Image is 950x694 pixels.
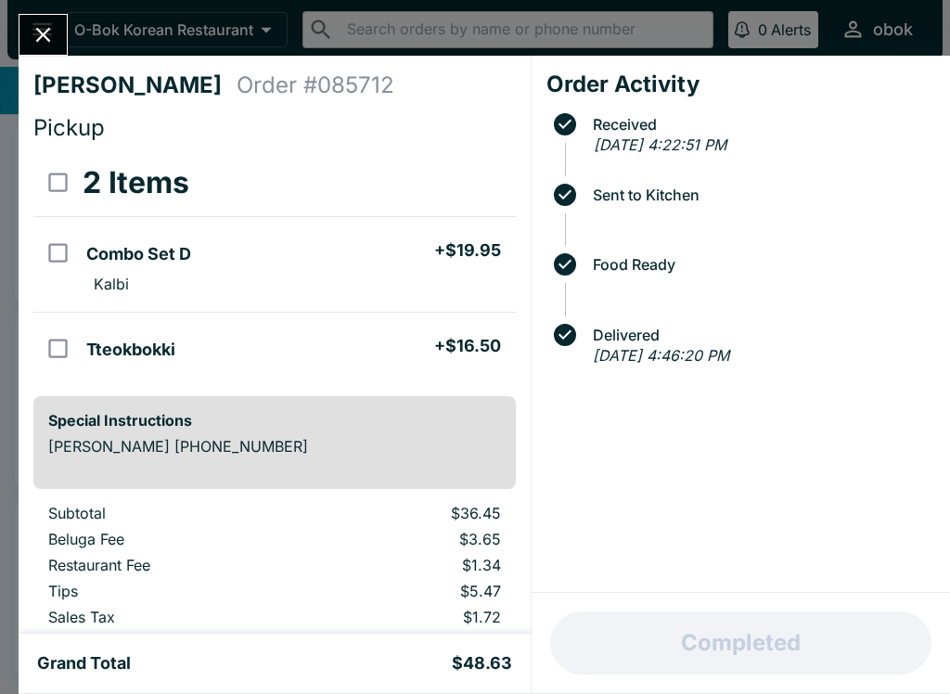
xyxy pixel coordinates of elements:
[48,437,501,456] p: [PERSON_NAME] [PHONE_NUMBER]
[320,556,501,574] p: $1.34
[86,243,191,265] h5: Combo Set D
[320,530,501,548] p: $3.65
[594,135,726,154] em: [DATE] 4:22:51 PM
[48,504,290,522] p: Subtotal
[83,164,189,201] h3: 2 Items
[86,339,175,361] h5: Tteokbokki
[48,582,290,600] p: Tips
[434,239,501,262] h5: + $19.95
[48,411,501,430] h6: Special Instructions
[48,556,290,574] p: Restaurant Fee
[33,504,516,634] table: orders table
[584,256,935,273] span: Food Ready
[237,71,394,99] h4: Order # 085712
[94,275,129,293] p: Kalbi
[593,346,729,365] em: [DATE] 4:46:20 PM
[584,186,935,203] span: Sent to Kitchen
[37,652,131,675] h5: Grand Total
[584,116,935,133] span: Received
[48,530,290,548] p: Beluga Fee
[452,652,512,675] h5: $48.63
[33,114,105,141] span: Pickup
[48,608,290,626] p: Sales Tax
[19,15,67,55] button: Close
[584,327,935,343] span: Delivered
[33,149,516,381] table: orders table
[320,504,501,522] p: $36.45
[33,71,237,99] h4: [PERSON_NAME]
[320,608,501,626] p: $1.72
[320,582,501,600] p: $5.47
[546,71,935,98] h4: Order Activity
[434,335,501,357] h5: + $16.50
